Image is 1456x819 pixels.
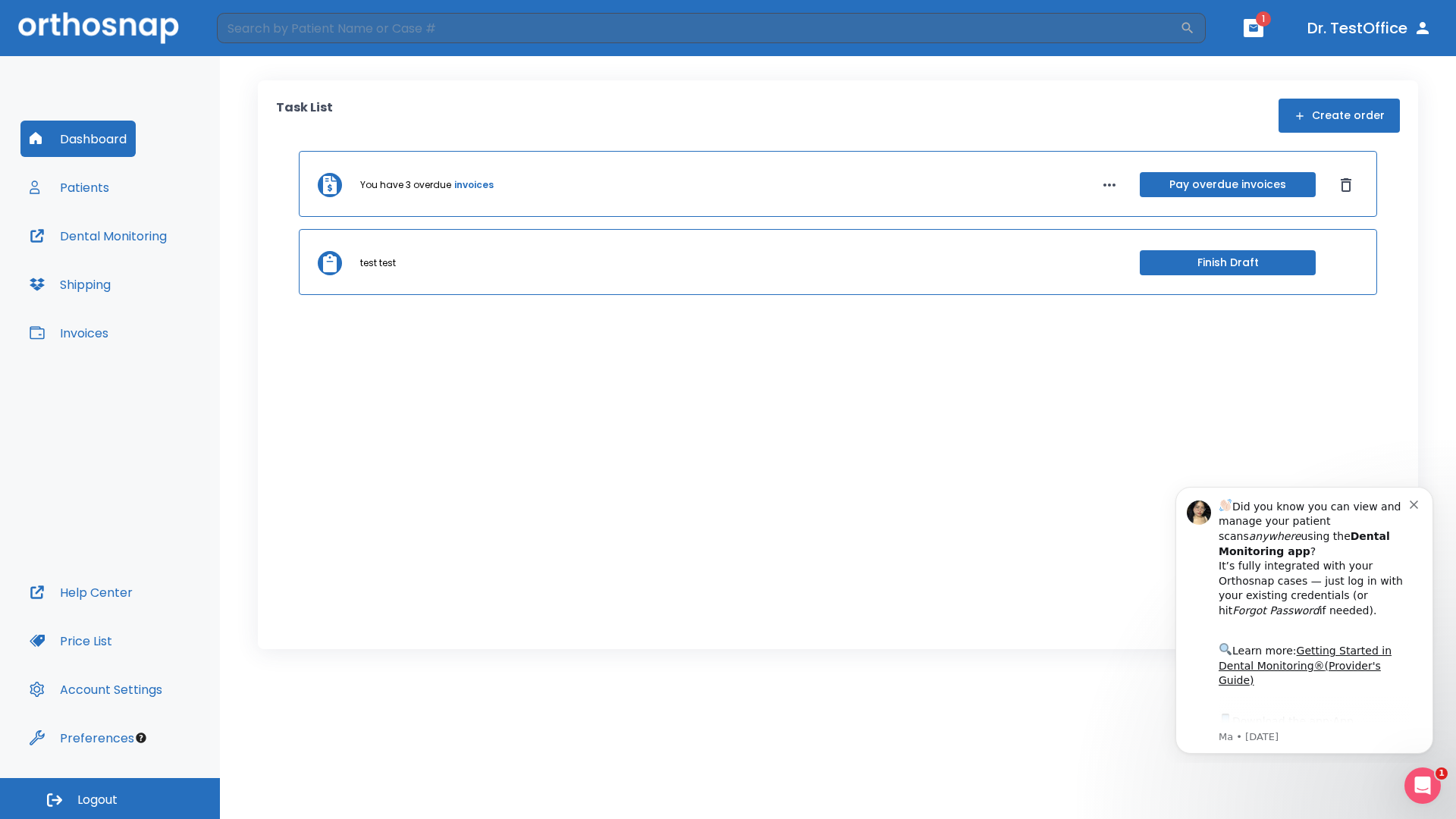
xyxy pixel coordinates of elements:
[1256,11,1271,27] span: 1
[360,178,451,192] p: You have 3 overdue
[257,24,269,36] button: Dismiss notification
[1436,767,1448,780] span: 1
[1404,767,1441,804] iframe: Intercom live chat
[20,574,142,610] button: Help Center
[20,720,143,756] button: Preferences
[1301,14,1438,42] button: Dr. TestOffice
[20,266,120,303] button: Shipping
[1140,172,1316,197] button: Pay overdue invoices
[134,731,148,745] div: Tooltip anchor
[66,238,257,315] div: Download the app: | ​ Let us know if you need help getting started!
[217,13,1180,43] input: Search by Patient Name or Case #
[276,99,333,133] p: Task List
[1334,173,1358,197] button: Dismiss
[77,792,118,808] span: Logout
[18,12,179,43] img: Orthosnap
[1140,250,1316,275] button: Finish Draft
[20,169,118,206] button: Patients
[20,315,118,351] button: Invoices
[20,121,136,157] button: Dashboard
[360,256,396,270] p: test test
[20,218,176,254] button: Dental Monitoring
[66,257,257,271] p: Message from Ma, sent 7w ago
[20,671,171,708] button: Account Settings
[454,178,494,192] a: invoices
[66,242,201,269] a: App Store
[20,623,121,659] button: Price List
[1279,99,1400,133] button: Create order
[1153,473,1456,763] iframe: Intercom notifications message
